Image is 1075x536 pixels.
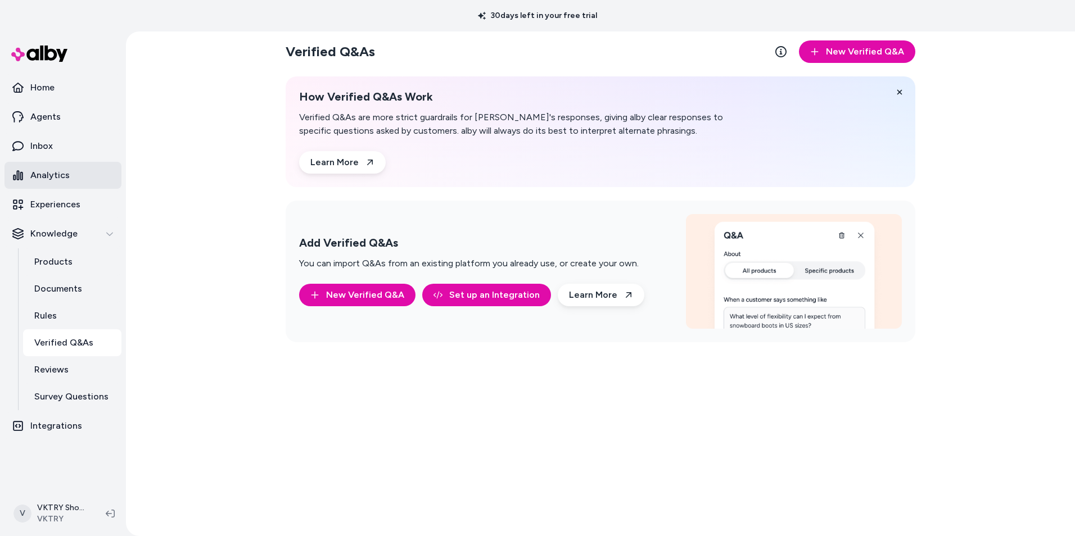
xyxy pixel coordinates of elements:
a: Learn More [299,151,386,174]
p: Inbox [30,139,53,153]
a: Products [23,248,121,275]
a: Learn More [558,284,644,306]
img: Add Verified Q&As [686,214,902,329]
button: New Verified Q&A [299,284,415,306]
p: Home [30,81,55,94]
p: Rules [34,309,57,322]
p: Verified Q&As are more strict guardrails for [PERSON_NAME]'s responses, giving alby clear respons... [299,111,731,138]
p: Integrations [30,419,82,433]
a: Experiences [4,191,121,218]
p: Verified Q&As [34,336,93,349]
p: VKTRY Shopify [37,502,88,514]
a: Inbox [4,133,121,160]
p: Products [34,255,73,269]
a: Survey Questions [23,383,121,410]
p: 30 days left in your free trial [471,10,604,21]
h2: How Verified Q&As Work [299,90,731,104]
a: Rules [23,302,121,329]
span: VKTRY [37,514,88,525]
button: New Verified Q&A [799,40,915,63]
p: Knowledge [30,227,78,240]
p: You can import Q&As from an existing platform you already use, or create your own. [299,257,639,270]
a: Set up an Integration [422,284,551,306]
a: Verified Q&As [23,329,121,356]
a: Home [4,74,121,101]
button: Knowledge [4,220,121,247]
a: Analytics [4,162,121,189]
a: Integrations [4,412,121,439]
p: Analytics [30,169,70,182]
a: Documents [23,275,121,302]
button: VVKTRY ShopifyVKTRY [7,496,97,532]
img: alby Logo [11,46,67,62]
p: Agents [30,110,61,124]
span: V [13,505,31,523]
p: Survey Questions [34,390,109,403]
h2: Add Verified Q&As [299,236,639,250]
p: Experiences [30,198,80,211]
h2: Verified Q&As [286,43,375,61]
p: Reviews [34,363,69,376]
a: Agents [4,103,121,130]
p: Documents [34,282,82,296]
a: Reviews [23,356,121,383]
